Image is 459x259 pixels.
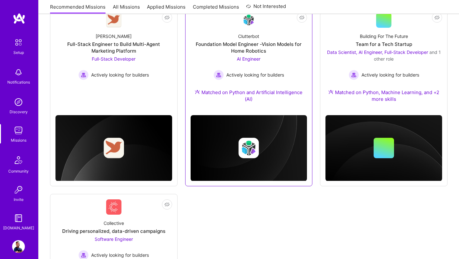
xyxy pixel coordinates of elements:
div: Invite [14,196,24,203]
div: Setup [13,49,24,56]
img: cover [325,115,442,181]
img: discovery [12,96,25,108]
div: [PERSON_NAME] [96,33,132,40]
img: User Avatar [12,240,25,253]
span: Actively looking for builders [361,71,419,78]
i: icon EyeClosed [299,15,304,20]
a: User Avatar [11,240,26,253]
span: AI Engineer [237,56,260,62]
div: Notifications [7,79,30,85]
div: Missions [11,137,26,144]
a: Not Interested [246,3,286,14]
div: Foundation Model Engineer -Vision Models for Home Robotics [191,41,307,54]
div: Clutterbot [238,33,259,40]
span: Full-Stack Developer [92,56,135,62]
div: [DOMAIN_NAME] [3,225,34,231]
div: Discovery [10,108,28,115]
i: icon EyeClosed [434,15,440,20]
div: Matched on Python, Machine Learning, and +2 more skills [325,89,442,102]
div: Full-Stack Engineer to Build Multi-Agent Marketing Platform [55,41,172,54]
img: Invite [12,183,25,196]
a: Applied Missions [147,4,186,14]
span: and 1 other role [374,49,441,62]
img: setup [12,36,25,49]
img: cover [55,115,172,181]
div: Community [8,168,29,174]
span: Actively looking for builders [226,71,284,78]
a: Company Logo[PERSON_NAME]Full-Stack Engineer to Build Multi-Agent Marketing PlatformFull-Stack De... [55,12,172,94]
div: Driving personalized, data-driven campaigns [62,228,165,234]
i: icon EyeClosed [164,15,170,20]
a: All Missions [113,4,140,14]
img: Ateam Purple Icon [328,89,333,94]
img: Company Logo [241,12,256,27]
img: Company logo [238,138,259,158]
img: Actively looking for builders [214,70,224,80]
a: Completed Missions [193,4,239,14]
img: guide book [12,212,25,225]
div: Matched on Python and Artificial Intelligence (AI) [191,89,307,102]
div: Building For The Future [360,33,408,40]
span: Actively looking for builders [91,252,149,258]
img: logo [13,13,25,24]
span: Software Engineer [95,236,133,242]
i: icon EyeClosed [164,202,170,207]
img: cover [191,115,307,181]
div: Team for a Tech Startup [356,41,412,48]
img: Company logo [104,138,124,158]
div: Collective [104,220,124,226]
img: teamwork [12,124,25,137]
span: Actively looking for builders [91,71,149,78]
img: bell [12,66,25,79]
img: Company Logo [106,12,121,27]
img: Actively looking for builders [78,70,89,80]
a: Recommended Missions [50,4,106,14]
span: Data Scientist, AI Engineer, Full-Stack Developer [327,49,428,55]
img: Community [11,152,26,168]
img: Ateam Purple Icon [195,89,200,94]
a: Building For The FutureTeam for a Tech StartupData Scientist, AI Engineer, Full-Stack Developer a... [325,12,442,110]
a: Company LogoClutterbotFoundation Model Engineer -Vision Models for Home RoboticsAI Engineer Activ... [191,12,307,110]
img: Actively looking for builders [349,70,359,80]
img: Company Logo [106,199,121,215]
